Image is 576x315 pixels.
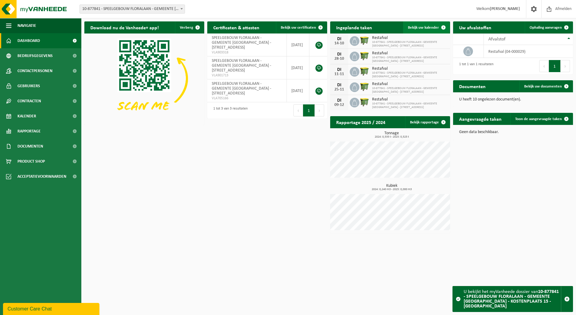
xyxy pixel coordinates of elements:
span: Restafval [372,97,447,102]
div: 09-12 [333,103,345,107]
button: Next [561,60,570,72]
span: SPEELGEBOUW FLORALAAN - GEMEENTE [GEOGRAPHIC_DATA] - [STREET_ADDRESS] [212,81,271,96]
span: Restafval [372,51,447,56]
span: VLA903318 [212,50,282,55]
span: Afvalstof [488,37,506,42]
div: U bekijkt het myVanheede dossier van [464,286,561,312]
div: 14-10 [333,41,345,46]
button: Previous [539,60,549,72]
img: WB-1100-HPE-GN-51 [359,81,370,92]
strong: 10-877841 - SPEELGEBOUW FLORALAAN - GEMEENTE [GEOGRAPHIC_DATA] - KOSTENPLAATS 15 - [GEOGRAPHIC_DATA] [464,289,559,309]
button: Verberg [175,21,204,33]
td: [DATE] [287,79,309,102]
span: Contracten [17,94,41,109]
span: Documenten [17,139,43,154]
span: Rapportage [17,124,41,139]
a: Bekijk uw certificaten [276,21,327,33]
img: Download de VHEPlus App [84,33,204,124]
strong: [PERSON_NAME] [490,7,520,11]
span: 10-877841 - SPEELGEBOUW FLORALAAN - GEMEENTE BEVEREN - KOSTENPLAATS 15 - BEVEREN-WAAS [80,5,185,14]
a: Toon de aangevraagde taken [510,113,572,125]
span: 2024: 0,240 m3 - 2025: 0,000 m3 [333,188,450,191]
img: WB-1100-HPE-GN-51 [359,51,370,61]
img: WB-1100-HPE-GN-51 [359,35,370,46]
button: 1 [303,104,315,116]
div: DI [333,67,345,72]
span: 10-877841 - SPEELGEBOUW FLORALAAN - GEMEENTE [GEOGRAPHIC_DATA] - [STREET_ADDRESS] [372,56,447,63]
span: SPEELGEBOUW FLORALAAN - GEMEENTE [GEOGRAPHIC_DATA] - [STREET_ADDRESS] [212,59,271,73]
span: Kalender [17,109,36,124]
span: 10-877841 - SPEELGEBOUW FLORALAAN - GEMEENTE [GEOGRAPHIC_DATA] - [STREET_ADDRESS] [372,87,447,94]
span: 10-877841 - SPEELGEBOUW FLORALAAN - GEMEENTE [GEOGRAPHIC_DATA] - [STREET_ADDRESS] [372,40,447,48]
h2: Aangevraagde taken [453,113,508,125]
div: DI [333,98,345,103]
a: Bekijk rapportage [405,116,449,128]
span: 2024: 0,535 t - 2025: 0,525 t [333,135,450,138]
div: DI [333,52,345,57]
td: restafval (04-000029) [484,45,573,58]
span: 10-877841 - SPEELGEBOUW FLORALAAN - GEMEENTE [GEOGRAPHIC_DATA] - [STREET_ADDRESS] [372,71,447,78]
span: Toon de aangevraagde taken [515,117,562,121]
h3: Kubiek [333,184,450,191]
span: 10-877841 - SPEELGEBOUW FLORALAAN - GEMEENTE BEVEREN - KOSTENPLAATS 15 - BEVEREN-WAAS [80,5,185,13]
div: 1 tot 3 van 3 resultaten [210,104,248,117]
button: Previous [293,104,303,116]
h2: Documenten [453,80,492,92]
h2: Uw afvalstoffen [453,21,497,33]
span: Ophaling aanvragen [530,26,562,30]
div: 28-10 [333,57,345,61]
a: Bekijk uw documenten [519,80,572,92]
span: 10-877841 - SPEELGEBOUW FLORALAAN - GEMEENTE [GEOGRAPHIC_DATA] - [STREET_ADDRESS] [372,102,447,109]
span: Navigatie [17,18,36,33]
iframe: chat widget [3,302,101,315]
span: Contactpersonen [17,63,52,78]
div: 11-11 [333,72,345,76]
h3: Tonnage [333,131,450,138]
span: Bekijk uw kalender [408,26,439,30]
span: VLA705166 [212,96,282,101]
span: Verberg [180,26,193,30]
a: Ophaling aanvragen [525,21,572,33]
img: WB-1100-HPE-GN-51 [359,66,370,76]
button: 1 [549,60,561,72]
a: Bekijk uw kalender [403,21,449,33]
span: Gebruikers [17,78,40,94]
h2: Certificaten & attesten [207,21,265,33]
span: Restafval [372,66,447,71]
td: [DATE] [287,33,309,56]
div: 25-11 [333,87,345,92]
span: Product Shop [17,154,45,169]
img: WB-1100-HPE-GN-51 [359,97,370,107]
button: Next [315,104,324,116]
div: 1 tot 1 van 1 resultaten [456,59,493,73]
div: DI [333,37,345,41]
h2: Rapportage 2025 / 2024 [330,116,391,128]
p: U heeft 10 ongelezen document(en). [459,97,567,102]
span: Acceptatievoorwaarden [17,169,66,184]
h2: Ingeplande taken [330,21,378,33]
span: VLA901713 [212,73,282,78]
p: Geen data beschikbaar. [459,130,567,134]
h2: Download nu de Vanheede+ app! [84,21,165,33]
span: Bekijk uw documenten [524,84,562,88]
div: DI [333,83,345,87]
td: [DATE] [287,56,309,79]
span: SPEELGEBOUW FLORALAAN - GEMEENTE [GEOGRAPHIC_DATA] - [STREET_ADDRESS] [212,36,271,50]
span: Restafval [372,36,447,40]
span: Bedrijfsgegevens [17,48,53,63]
span: Bekijk uw certificaten [281,26,316,30]
span: Dashboard [17,33,40,48]
span: Restafval [372,82,447,87]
